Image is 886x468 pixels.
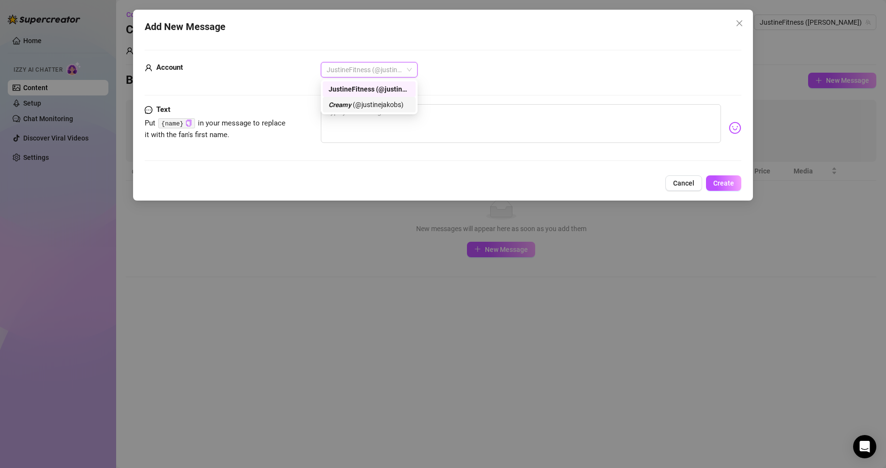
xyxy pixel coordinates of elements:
[158,118,195,128] code: {name}
[156,63,183,72] strong: Account
[323,97,416,112] div: 𝘾𝙧𝙚𝙖𝙢𝙮 (@justinejakobs)
[145,119,286,139] span: Put in your message to replace it with the fan's first name.
[729,122,741,134] img: svg%3e
[736,19,743,27] span: close
[329,84,410,94] div: JustineFitness (@justinevip)
[732,19,747,27] span: Close
[185,120,192,127] button: Click to Copy
[673,179,694,187] span: Cancel
[853,435,876,458] div: Open Intercom Messenger
[156,105,170,114] strong: Text
[732,16,747,31] button: Close
[706,175,741,191] button: Create
[323,81,416,97] div: JustineFitness (@justinevip)
[145,104,152,116] span: message
[145,62,152,74] span: user
[665,175,702,191] button: Cancel
[185,120,192,126] span: copy
[327,62,412,77] span: JustineFitness (@justinevip)
[145,19,225,34] span: Add New Message
[713,179,734,187] span: Create
[329,99,410,110] div: 𝘾𝙧𝙚𝙖𝙢𝙮 (@justinejakobs)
